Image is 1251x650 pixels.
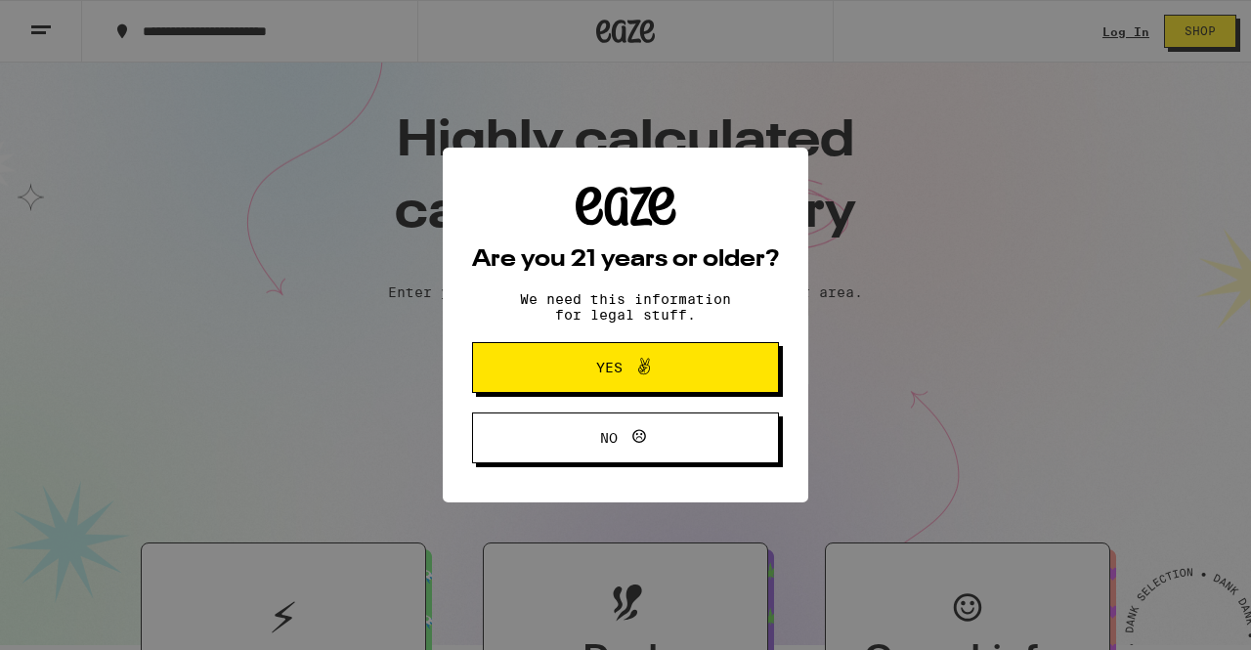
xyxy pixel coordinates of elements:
button: Yes [472,342,779,393]
span: No [600,431,618,445]
h2: Are you 21 years or older? [472,248,779,272]
p: We need this information for legal stuff. [503,291,748,323]
button: No [472,412,779,463]
span: Yes [596,361,623,374]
